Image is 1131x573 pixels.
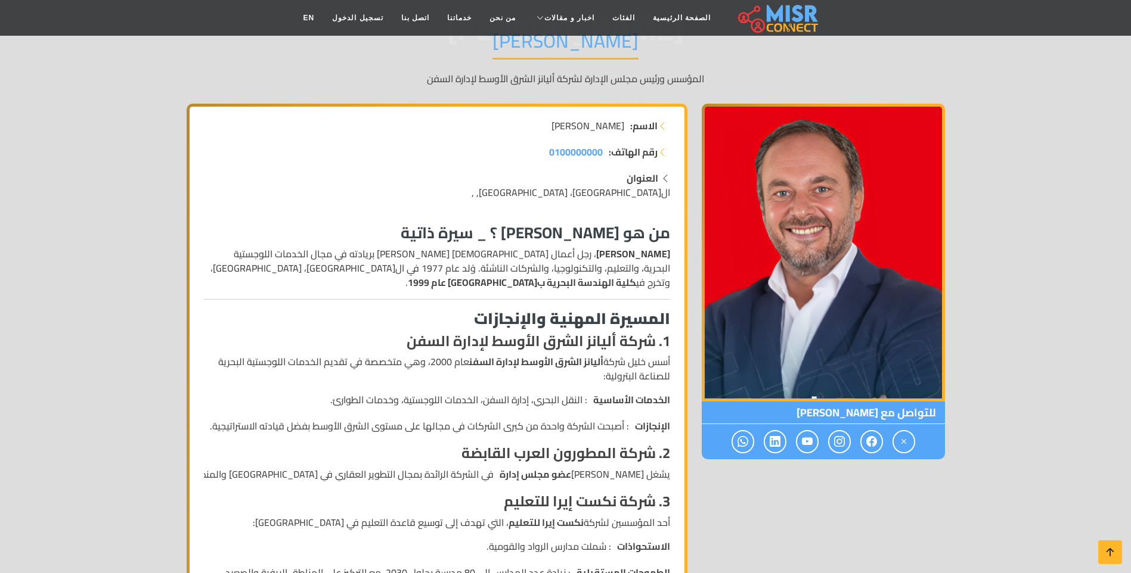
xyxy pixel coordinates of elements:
[504,488,670,515] strong: 3. شركة نكست إيرا للتعليم
[295,7,324,29] a: EN
[702,104,945,401] img: أحمد طارق خليل
[187,71,945,86] p: المؤسس ورئيس مجلس الإدارة لشركة أليانز الشرق الأوسط لإدارة السفن
[593,393,670,407] strong: الخدمات الأساسية
[738,3,818,33] img: main.misr_connect
[392,7,438,29] a: اتصل بنا
[551,119,624,133] span: [PERSON_NAME]
[544,13,594,23] span: اخبار و مقالات
[204,223,670,242] h3: من هو [PERSON_NAME] ؟ _ سيرة ذاتية
[492,29,639,60] h1: [PERSON_NAME]
[609,145,658,159] strong: رقم الهاتف:
[204,354,670,383] p: أسس خليل شركة عام 2000، وهي متخصصة في تقديم الخدمات اللوجستية البحرية للصناعة البترولية:
[635,419,670,433] strong: الإنجازات
[204,393,670,407] li: : النقل البحري، إدارة السفن، الخدمات اللوجستية، وخدمات الطوارئ.
[204,515,670,530] p: أحد المؤسسين لشركة ، التي تهدف إلى توسيع قاعدة التعليم في [GEOGRAPHIC_DATA]:
[702,401,945,424] span: للتواصل مع [PERSON_NAME]
[438,7,481,29] a: خدماتنا
[549,143,603,161] span: 0100000000
[500,467,571,481] strong: عضو مجلس إدارة
[474,304,670,333] strong: المسيرة المهنية والإنجازات
[481,7,525,29] a: من نحن
[630,119,658,133] strong: الاسم:
[408,273,636,291] strong: كلية الهندسة البحرية ب[GEOGRAPHIC_DATA] عام 1999
[323,7,392,29] a: تسجيل الدخول
[204,467,670,481] li: يشغل [PERSON_NAME] في الشركة الرائدة بمجال التطوير العقاري في [GEOGRAPHIC_DATA] والمنطقة.
[596,245,670,263] strong: [PERSON_NAME]
[549,145,603,159] a: 0100000000
[469,353,603,370] strong: أليانز الشرق الأوسط لإدارة السفن
[644,7,720,29] a: الصفحة الرئيسية
[204,247,670,289] p: ، رجل أعمال [DEMOGRAPHIC_DATA] [PERSON_NAME] بريادته في مجال الخدمات اللوجستية البحرية، والتعليم،...
[617,539,670,553] strong: الاستحواذات
[509,513,584,531] strong: نكست إيرا للتعليم
[472,183,670,201] span: ال[GEOGRAPHIC_DATA]، [GEOGRAPHIC_DATA], ,
[603,7,644,29] a: الفئات
[461,440,670,466] strong: 2. شركة المطورون العرب القابضة
[407,328,670,354] strong: 1. شركة أليانز الشرق الأوسط لإدارة السفن
[204,419,670,433] li: : أصبحت الشركة واحدة من كبرى الشركات في مجالها على مستوى الشرق الأوسط بفضل قيادته الاستراتيجية.
[223,539,670,553] li: : شملت مدارس الرواد والقومية.
[525,7,603,29] a: اخبار و مقالات
[627,169,658,187] strong: العنوان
